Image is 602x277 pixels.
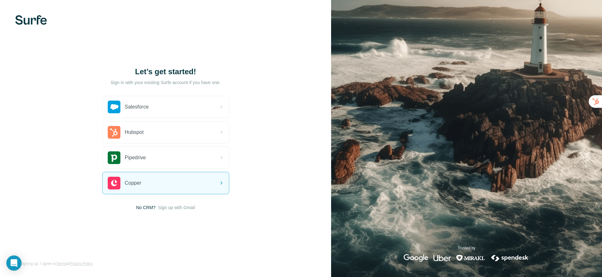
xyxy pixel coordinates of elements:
[111,79,221,86] p: Sign in with your existing Surfe account if you have one.
[490,254,529,262] img: spendesk's logo
[125,103,149,111] span: Salesforce
[458,245,475,251] p: Trusted by
[136,204,155,211] span: No CRM?
[125,179,141,187] span: Copper
[125,129,144,136] span: Hubspot
[69,261,93,266] a: Privacy Policy
[108,126,120,139] img: hubspot's logo
[456,254,485,262] img: mirakl's logo
[108,101,120,113] img: salesforce's logo
[108,151,120,164] img: pipedrive's logo
[125,154,146,162] span: Pipedrive
[102,67,229,77] h1: Let’s get started!
[15,15,47,25] img: Surfe's logo
[433,254,451,262] img: uber's logo
[404,254,428,262] img: google's logo
[56,261,67,266] a: Terms
[6,255,22,271] div: Open Intercom Messenger
[158,204,195,211] button: Sign up with Gmail
[108,177,120,189] img: copper's logo
[15,261,93,267] span: By signing up, I agree to &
